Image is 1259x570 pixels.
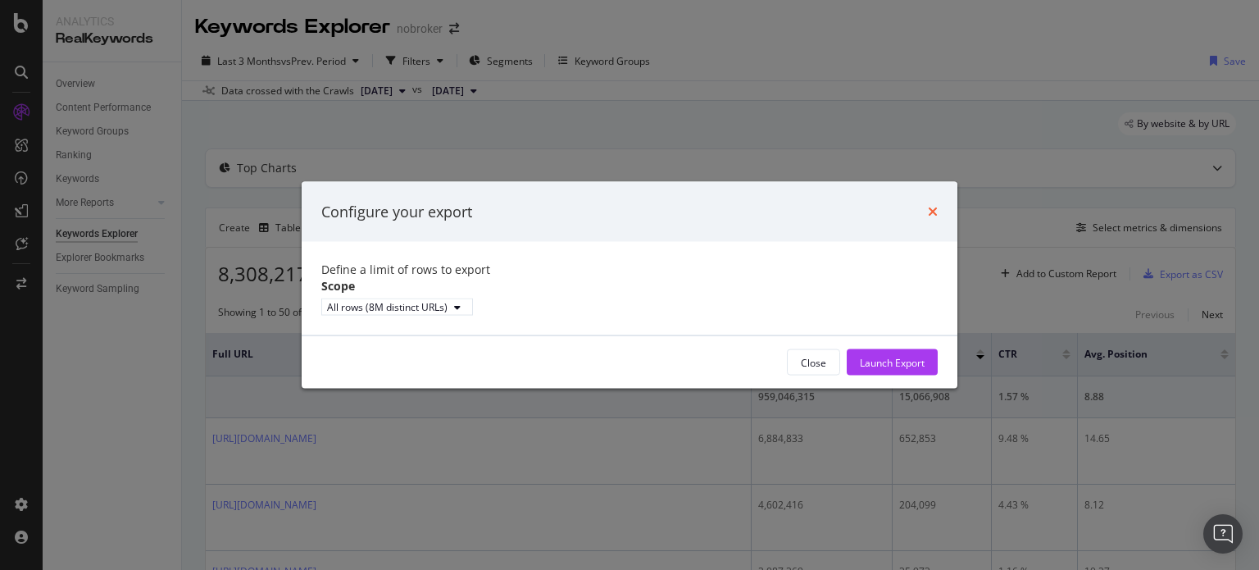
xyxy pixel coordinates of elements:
[321,299,473,316] button: All rows (8M distinct URLs)
[787,349,840,376] button: Close
[1203,514,1243,554] div: Open Intercom Messenger
[801,355,826,369] div: Close
[302,181,957,389] div: modal
[860,355,925,369] div: Launch Export
[928,201,938,222] div: times
[327,300,448,314] div: All rows (8M distinct URLs)
[321,201,472,222] div: Configure your export
[321,278,355,294] label: Scope
[847,349,938,376] button: Launch Export
[321,262,938,278] div: Define a limit of rows to export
